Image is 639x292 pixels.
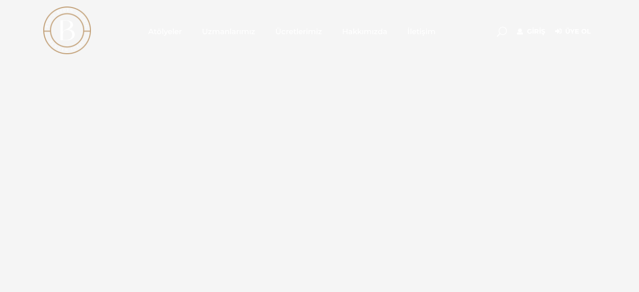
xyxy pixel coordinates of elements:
a: Atölyeler [138,6,192,56]
span: Hakkımızda [342,26,387,37]
a: Uzmanlarımız [192,6,265,56]
span: Atölyeler [148,26,182,37]
span: Ücretlerimiz [275,26,322,37]
a: Üye Ol [555,26,591,38]
a: İletişim [397,6,446,56]
span: İletişim [407,26,436,37]
a: Giriş [517,26,545,38]
a: Hakkımızda [332,6,397,56]
a: Ücretlerimiz [265,6,332,56]
img: light logo [43,7,91,54]
span: Uzmanlarımız [202,26,255,37]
